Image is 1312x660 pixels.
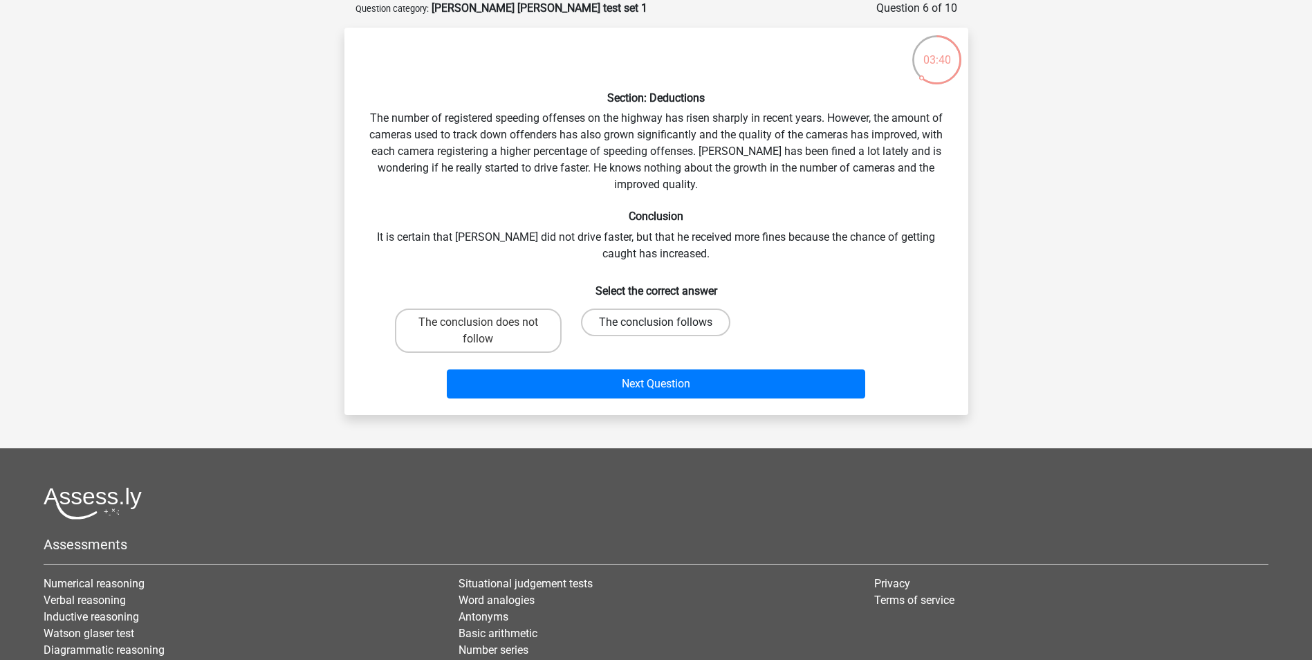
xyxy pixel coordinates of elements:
[459,627,537,640] a: Basic arithmetic
[367,91,946,104] h6: Section: Deductions
[459,594,535,607] a: Word analogies
[874,594,954,607] a: Terms of service
[44,536,1268,553] h5: Assessments
[395,309,562,353] label: The conclusion does not follow
[44,577,145,590] a: Numerical reasoning
[44,627,134,640] a: Watson glaser test
[350,39,963,404] div: The number of registered speeding offenses on the highway has risen sharply in recent years. Howe...
[367,273,946,297] h6: Select the correct answer
[581,309,730,336] label: The conclusion follows
[44,610,139,623] a: Inductive reasoning
[459,643,528,657] a: Number series
[459,610,508,623] a: Antonyms
[367,210,946,223] h6: Conclusion
[355,3,429,14] small: Question category:
[432,1,647,15] strong: [PERSON_NAME] [PERSON_NAME] test set 1
[459,577,593,590] a: Situational judgement tests
[44,643,165,657] a: Diagrammatic reasoning
[44,487,142,520] img: Assessly logo
[447,369,865,398] button: Next Question
[874,577,910,590] a: Privacy
[44,594,126,607] a: Verbal reasoning
[911,34,963,68] div: 03:40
